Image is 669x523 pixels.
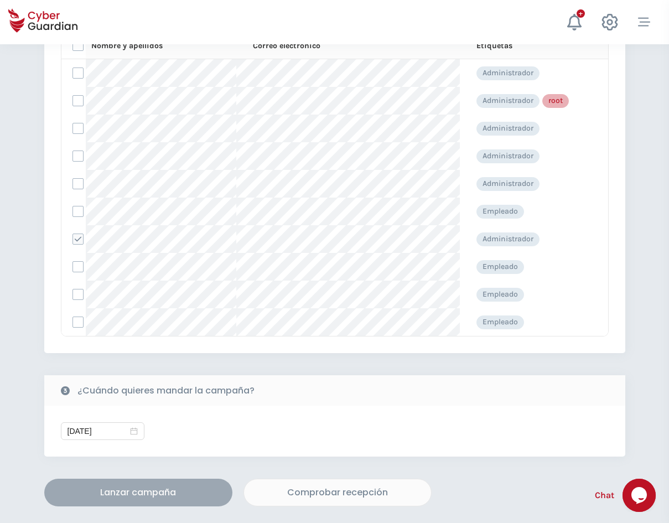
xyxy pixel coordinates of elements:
div: Lanzar campaña [53,486,224,499]
input: Seleccionar fecha [68,425,128,437]
p: Empleado [483,262,518,272]
p: Administrador [483,179,533,189]
b: ¿Cuándo quieres mandar la campaña? [77,384,255,397]
p: Administrador [483,234,533,244]
span: Chat [595,489,614,502]
p: Administrador [483,96,533,106]
p: Administrador [483,123,533,133]
div: + [577,9,585,18]
div: Correo electrónico [253,40,460,51]
div: Etiquetas [476,40,592,51]
div: Comprobar recepción [252,486,423,499]
p: Empleado [483,317,518,327]
iframe: chat widget [623,479,658,512]
p: Administrador [483,68,533,78]
p: root [548,96,563,106]
p: Empleado [483,206,518,216]
button: Lanzar campaña [44,479,232,506]
div: Nombre y apellidos [91,40,236,51]
p: Administrador [483,151,533,161]
button: Comprobar recepción [243,479,432,506]
p: Empleado [483,289,518,299]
